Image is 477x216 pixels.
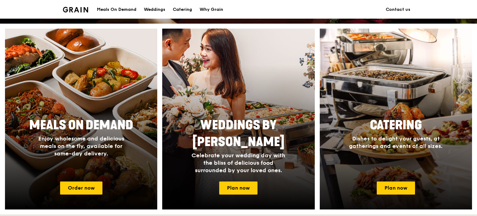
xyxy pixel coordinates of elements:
[196,0,227,19] a: Why Grain
[144,0,165,19] div: Weddings
[173,0,192,19] div: Catering
[191,152,285,174] span: Celebrate your wedding day with the bliss of delicious food surrounded by your loved ones.
[320,29,472,209] a: CateringDishes to delight your guests, at gatherings and events of all sizes.Plan now
[97,0,136,19] div: Meals On Demand
[377,182,415,195] a: Plan now
[29,118,133,133] span: Meals On Demand
[219,182,257,195] a: Plan now
[5,29,157,209] a: Meals On DemandEnjoy wholesome and delicious meals on the fly, available for same-day delivery.Or...
[140,0,169,19] a: Weddings
[169,0,196,19] a: Catering
[162,29,314,209] img: weddings-card.4f3003b8.jpg
[162,29,314,209] a: Weddings by [PERSON_NAME]Celebrate your wedding day with the bliss of delicious food surrounded b...
[5,29,157,209] img: meals-on-demand-card.d2b6f6db.png
[349,135,442,149] span: Dishes to delight your guests, at gatherings and events of all sizes.
[192,118,285,149] span: Weddings by [PERSON_NAME]
[200,0,223,19] div: Why Grain
[63,7,88,12] img: Grain
[60,182,102,195] a: Order now
[38,135,124,157] span: Enjoy wholesome and delicious meals on the fly, available for same-day delivery.
[370,118,422,133] span: Catering
[382,0,414,19] a: Contact us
